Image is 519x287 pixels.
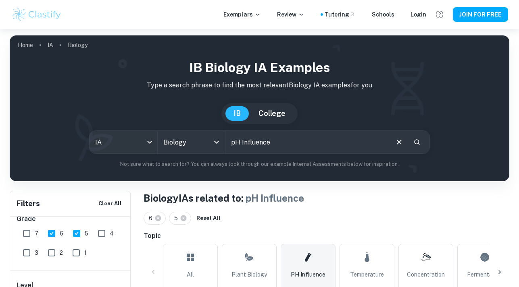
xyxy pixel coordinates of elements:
button: Clear [392,134,407,150]
span: 4 [110,229,114,238]
button: JOIN FOR FREE [453,7,508,22]
p: Not sure what to search for? You can always look through our example Internal Assessments below f... [16,160,503,168]
span: 6 [60,229,63,238]
span: Fermentation [467,270,502,279]
a: Schools [372,10,394,19]
span: 5 [85,229,88,238]
span: 2 [60,248,63,257]
button: Clear All [96,198,124,210]
button: College [250,106,294,121]
h1: Biology IAs related to: [144,191,509,205]
a: Login [411,10,426,19]
span: 1 [84,248,87,257]
div: IA [90,131,157,153]
span: pH Influence [291,270,325,279]
p: Exemplars [223,10,261,19]
div: 6 [144,212,166,225]
input: E.g. photosynthesis, coffee and protein, HDI and diabetes... [225,131,388,153]
h1: IB Biology IA examples [16,58,503,77]
h6: Grade [17,214,125,224]
span: 5 [174,214,181,223]
a: Home [18,39,33,51]
a: IA [48,39,53,51]
span: Plant Biology [231,270,267,279]
img: Clastify logo [11,6,63,23]
span: All [187,270,194,279]
h6: Filters [17,198,40,209]
div: 5 [169,212,191,225]
p: Biology [68,41,88,50]
p: Review [277,10,304,19]
span: Concentration [407,270,445,279]
img: profile cover [10,35,509,181]
a: Tutoring [325,10,356,19]
h6: Topic [144,231,509,241]
span: 7 [35,229,38,238]
span: 3 [35,248,38,257]
button: Search [410,135,424,149]
button: Open [211,136,222,148]
span: Temperature [350,270,384,279]
button: Reset All [194,212,223,224]
span: 6 [149,214,156,223]
button: IB [225,106,249,121]
p: Type a search phrase to find the most relevant Biology IA examples for you [16,81,503,90]
button: Help and Feedback [433,8,446,21]
span: pH Influence [246,192,304,204]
